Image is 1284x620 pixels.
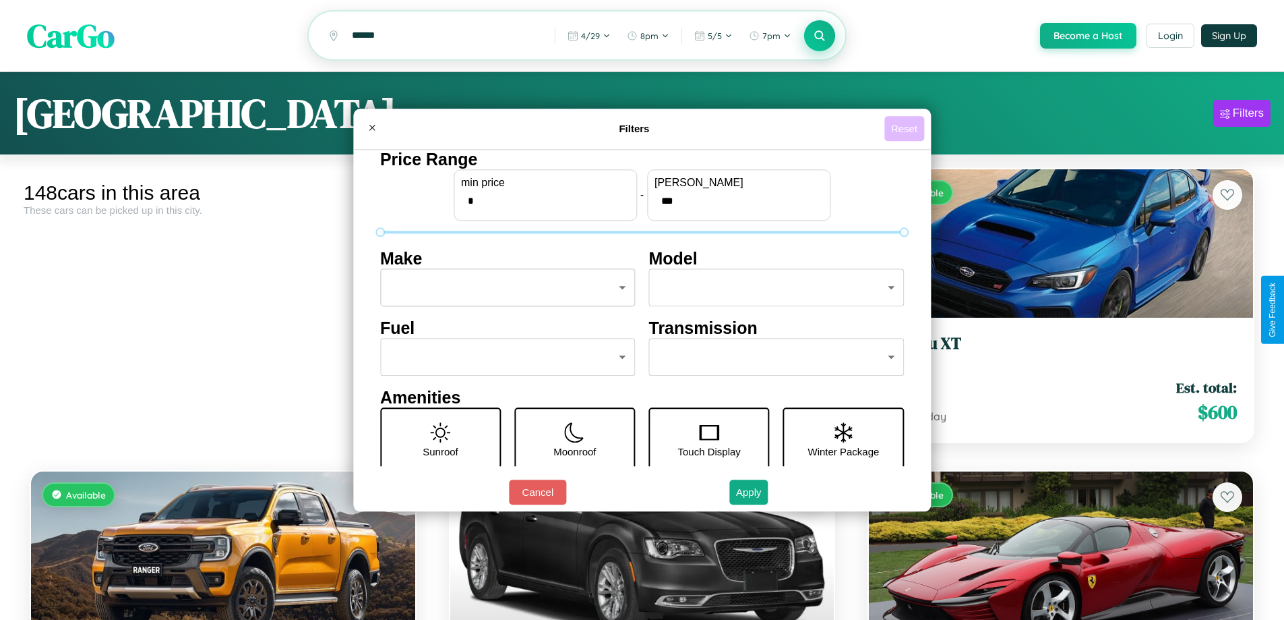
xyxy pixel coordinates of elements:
button: Filters [1213,100,1271,127]
span: 8pm [640,30,659,41]
div: Give Feedback [1268,283,1277,337]
p: Moonroof [553,443,596,461]
h4: Fuel [380,318,636,338]
h4: Make [380,249,636,269]
button: Reset [884,116,924,141]
span: 7pm [762,30,781,41]
button: Sign Up [1201,24,1257,47]
span: CarGo [27,13,115,58]
span: 4 / 29 [581,30,600,41]
button: Apply [729,480,768,505]
p: - [640,186,644,204]
span: Available [66,489,106,501]
label: [PERSON_NAME] [654,177,823,189]
h4: Amenities [380,388,904,407]
h4: Model [649,249,905,269]
button: 8pm [620,25,676,47]
h3: Subaru XT [885,334,1237,354]
button: 7pm [742,25,798,47]
div: These cars can be picked up in this city. [24,204,423,216]
button: 4/29 [561,25,617,47]
h4: Transmission [649,318,905,338]
button: 5/5 [687,25,739,47]
button: Become a Host [1040,23,1136,49]
span: Est. total: [1176,378,1237,397]
p: Touch Display [677,443,740,461]
span: 5 / 5 [708,30,722,41]
div: Filters [1233,107,1264,120]
span: / day [918,410,946,423]
h4: Filters [384,123,884,134]
button: Login [1147,24,1194,48]
span: $ 600 [1198,399,1237,426]
label: min price [461,177,630,189]
div: 148 cars in this area [24,181,423,204]
p: Sunroof [423,443,458,461]
p: Winter Package [808,443,880,461]
h1: [GEOGRAPHIC_DATA] [13,86,396,141]
h4: Price Range [380,150,904,169]
button: Cancel [509,480,566,505]
a: Subaru XT2014 [885,334,1237,367]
